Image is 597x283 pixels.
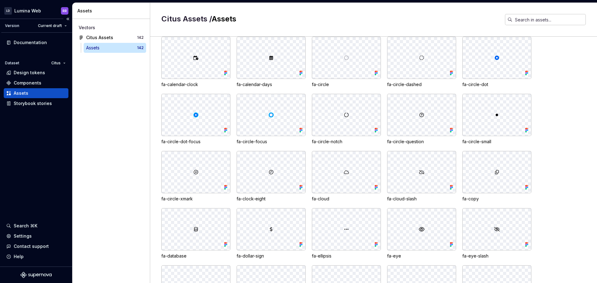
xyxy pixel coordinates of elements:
[161,14,212,23] span: Citus Assets /
[76,33,146,43] a: Citus Assets142
[4,231,68,241] a: Settings
[84,43,146,53] a: Assets142
[387,196,456,202] div: fa-cloud-slash
[237,81,306,88] div: fa-calendar-days
[62,8,67,13] div: RR
[14,80,41,86] div: Components
[14,253,24,260] div: Help
[35,21,70,30] button: Current draft
[14,8,41,14] div: Lumina Web
[462,139,531,145] div: fa-circle-small
[21,272,52,278] svg: Supernova Logo
[161,253,230,259] div: fa-database
[49,59,68,67] button: Citus
[387,81,456,88] div: fa-circle-dashed
[4,221,68,231] button: Search ⌘K
[38,23,62,28] span: Current draft
[5,23,19,28] div: Version
[4,7,12,15] div: LD
[161,81,230,88] div: fa-calendar-clock
[14,39,47,46] div: Documentation
[4,241,68,251] button: Contact support
[14,243,49,249] div: Contact support
[312,139,381,145] div: fa-circle-notch
[312,196,381,202] div: fa-cloud
[86,34,113,41] div: Citus Assets
[161,196,230,202] div: fa-circle-xmark
[237,196,306,202] div: fa-clock-eight
[237,139,306,145] div: fa-circle-focus
[4,88,68,98] a: Assets
[387,139,456,145] div: fa-circle-question
[63,15,72,23] button: Collapse sidebar
[462,196,531,202] div: fa-copy
[137,35,144,40] div: 142
[79,25,144,31] div: Vectors
[4,78,68,88] a: Components
[77,8,147,14] div: Assets
[14,70,45,76] div: Design tokens
[5,61,19,66] div: Dataset
[4,98,68,108] a: Storybook stories
[462,81,531,88] div: fa-circle-dot
[237,253,306,259] div: fa-dollar-sign
[512,14,586,25] input: Search in assets...
[462,253,531,259] div: fa-eye-slash
[312,81,381,88] div: fa-circle
[312,253,381,259] div: fa-ellipsis
[86,45,102,51] div: Assets
[1,4,71,17] button: LDLumina WebRR
[14,223,37,229] div: Search ⌘K
[137,45,144,50] div: 142
[161,139,230,145] div: fa-circle-dot-focus
[14,90,28,96] div: Assets
[4,252,68,262] button: Help
[14,100,52,107] div: Storybook stories
[51,61,61,66] span: Citus
[4,68,68,78] a: Design tokens
[387,253,456,259] div: fa-eye
[161,14,497,24] h2: Assets
[4,38,68,48] a: Documentation
[14,233,32,239] div: Settings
